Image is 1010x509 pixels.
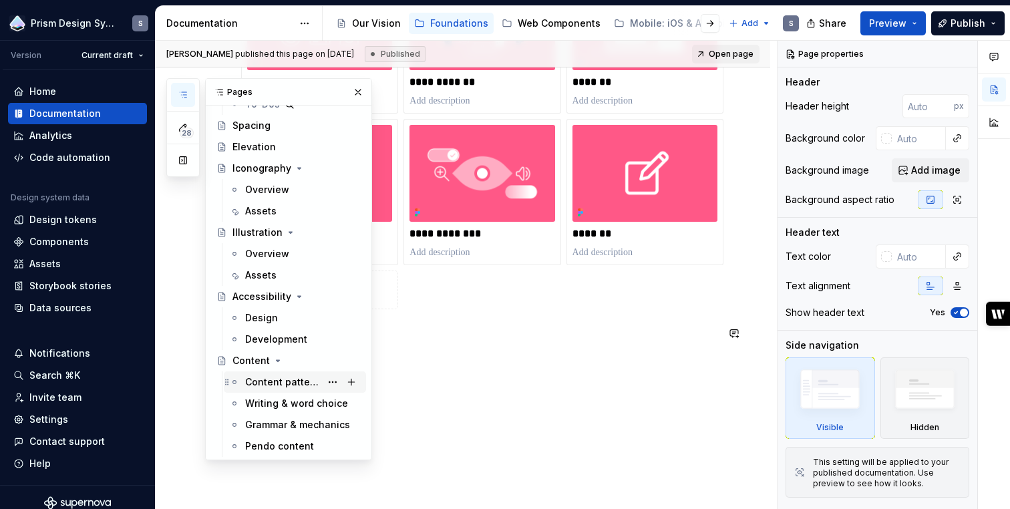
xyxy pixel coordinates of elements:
[365,46,426,62] div: Published
[211,136,366,158] a: Elevation
[211,115,366,136] a: Spacing
[819,17,846,30] span: Share
[29,85,56,98] div: Home
[786,357,875,439] div: Visible
[8,209,147,230] a: Design tokens
[409,125,554,222] img: adea8aca-9121-4547-8cc5-ba110c7e454b.png
[786,250,831,263] div: Text color
[409,13,494,34] a: Foundations
[211,158,366,179] a: Iconography
[29,369,80,382] div: Search ⌘K
[224,243,366,265] a: Overview
[166,49,354,59] span: published this page on [DATE]
[29,213,97,226] div: Design tokens
[245,183,289,196] div: Overview
[29,413,68,426] div: Settings
[232,140,276,154] div: Elevation
[232,119,271,132] div: Spacing
[245,204,277,218] div: Assets
[331,13,406,34] a: Our Vision
[741,18,758,29] span: Add
[352,17,401,30] div: Our Vision
[29,129,72,142] div: Analytics
[180,128,194,138] span: 28
[245,247,289,261] div: Overview
[786,75,820,89] div: Header
[496,13,606,34] a: Web Components
[8,103,147,124] a: Documentation
[951,17,985,30] span: Publish
[786,279,850,293] div: Text alignment
[786,132,865,145] div: Background color
[224,265,366,286] a: Assets
[786,339,859,352] div: Side navigation
[725,14,775,33] button: Add
[224,393,366,414] a: Writing & word choice
[232,354,270,367] div: Content
[880,357,970,439] div: Hidden
[29,457,51,470] div: Help
[224,436,366,457] a: Pendo content
[29,279,112,293] div: Storybook stories
[813,457,961,489] div: This setting will be applied to your published documentation. Use preview to see how it looks.
[430,17,488,30] div: Foundations
[8,343,147,364] button: Notifications
[245,375,321,389] div: Content patterns
[29,151,110,164] div: Code automation
[8,365,147,386] button: Search ⌘K
[245,440,314,453] div: Pendo content
[224,329,366,350] a: Development
[166,17,293,30] div: Documentation
[630,17,731,30] div: Mobile: iOS & Android
[11,192,90,203] div: Design system data
[954,101,964,112] p: px
[931,11,1005,35] button: Publish
[211,222,366,243] a: Illustration
[911,164,961,177] span: Add image
[800,11,855,35] button: Share
[31,17,116,30] div: Prism Design System
[3,9,152,37] button: Prism Design SystemS
[206,79,371,106] div: Pages
[786,100,849,113] div: Header height
[224,307,366,329] a: Design
[786,164,869,177] div: Background image
[245,397,348,410] div: Writing & word choice
[786,193,894,206] div: Background aspect ratio
[8,453,147,474] button: Help
[245,311,278,325] div: Design
[29,347,90,360] div: Notifications
[860,11,926,35] button: Preview
[9,15,25,31] img: 106765b7-6fc4-4b5d-8be0-32f944830029.png
[892,244,946,269] input: Auto
[224,200,366,222] a: Assets
[211,286,366,307] a: Accessibility
[609,13,751,34] a: Mobile: iOS & Android
[138,18,143,29] div: S
[930,307,945,318] label: Yes
[692,45,760,63] a: Open page
[29,257,61,271] div: Assets
[8,297,147,319] a: Data sources
[8,147,147,168] a: Code automation
[224,179,366,200] a: Overview
[816,422,844,433] div: Visible
[224,371,366,393] a: Content patterns
[786,306,864,319] div: Show header text
[8,231,147,252] a: Components
[902,94,954,118] input: Auto
[29,391,81,404] div: Invite team
[211,350,366,371] a: Content
[81,50,133,61] span: Current draft
[869,17,906,30] span: Preview
[331,10,722,37] div: Page tree
[75,46,150,65] button: Current draft
[518,17,601,30] div: Web Components
[232,162,291,175] div: Iconography
[8,387,147,408] a: Invite team
[166,49,233,59] span: [PERSON_NAME]
[8,275,147,297] a: Storybook stories
[8,253,147,275] a: Assets
[224,414,366,436] a: Grammar & mechanics
[29,301,92,315] div: Data sources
